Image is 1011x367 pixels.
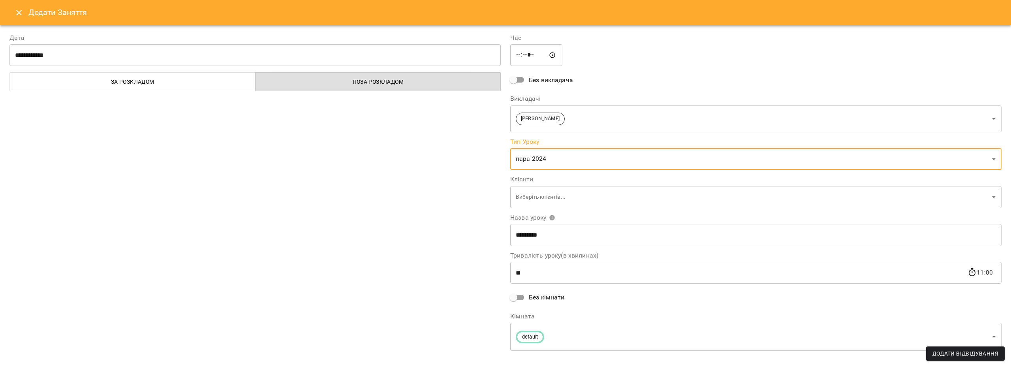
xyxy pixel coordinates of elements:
button: Поза розкладом [255,72,501,91]
span: Додати Відвідування [932,349,998,358]
span: Без кімнати [529,293,565,302]
span: [PERSON_NAME] [516,115,564,122]
span: Назва уроку [510,215,555,221]
button: За розкладом [9,72,256,91]
label: Викладачі [510,96,1002,102]
label: Дата [9,35,501,41]
svg: Вкажіть назву уроку або виберіть клієнтів [549,215,555,221]
span: Поза розкладом [260,77,496,87]
span: За розкладом [15,77,251,87]
div: [PERSON_NAME] [510,105,1002,132]
h6: Додати Заняття [28,6,1002,19]
label: Тривалість уроку(в хвилинах) [510,252,1002,259]
button: Close [9,3,28,22]
p: Виберіть клієнтів... [516,193,989,201]
label: Клієнти [510,176,1002,183]
div: пара 2024 [510,148,1002,170]
button: Додати Відвідування [926,346,1005,361]
div: Виберіть клієнтів... [510,186,1002,208]
span: Без викладача [529,75,573,85]
label: Кімната [510,313,1002,320]
div: default [510,323,1002,351]
span: default [517,333,543,341]
label: Тип Уроку [510,139,1002,145]
label: Час [510,35,1002,41]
